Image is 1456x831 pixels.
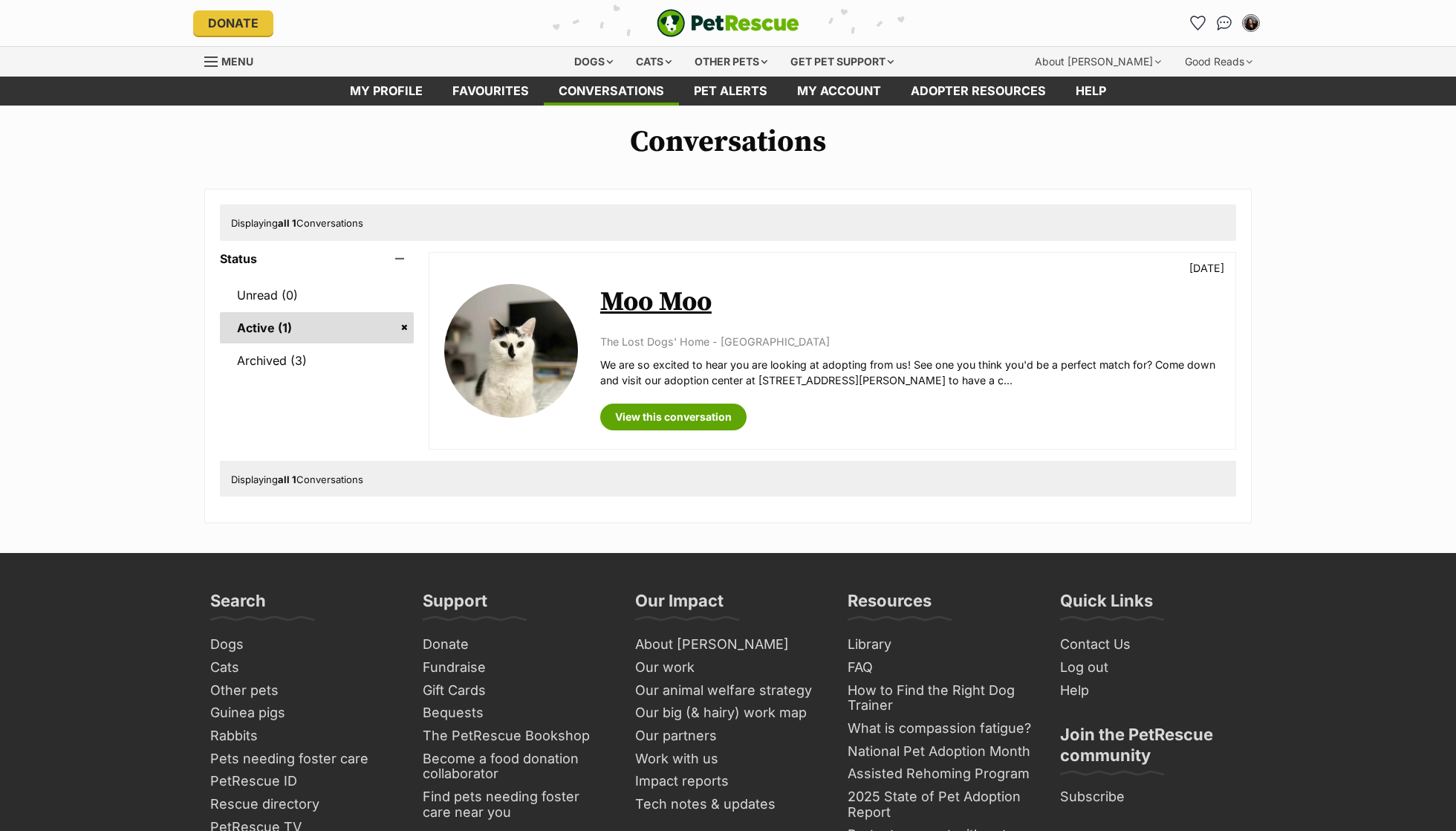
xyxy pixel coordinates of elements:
a: Menu [204,47,264,74]
a: conversations [544,77,679,106]
h3: Join the PetRescue community [1060,724,1246,775]
a: National Pet Adoption Month [842,740,1039,763]
a: Archived (3) [220,345,414,376]
a: Moo Moo [600,285,712,319]
a: Conversations [1212,11,1236,35]
img: logo-e224e6f780fb5917bec1dbf3a21bbac754714ae5b6737aabdf751b685950b380.svg [657,9,799,37]
a: The PetRescue Bookshop [417,725,614,748]
a: Pets needing foster care [204,748,402,771]
span: Menu [221,55,253,68]
a: Log out [1054,656,1252,679]
a: Dogs [204,633,402,656]
a: Help [1054,679,1252,702]
a: FAQ [842,656,1039,679]
span: Displaying Conversations [231,217,363,229]
a: Our work [629,656,827,679]
img: Moo Moo [444,284,578,418]
h3: Resources [848,590,932,620]
a: View this conversation [600,404,747,430]
a: How to Find the Right Dog Trainer [842,679,1039,717]
div: Good Reads [1174,47,1263,77]
h3: Support [423,590,487,620]
ul: Account quick links [1186,11,1263,35]
a: My profile [335,77,438,106]
a: Gift Cards [417,679,614,702]
a: Favourites [438,77,544,106]
a: Become a food donation collaborator [417,748,614,786]
strong: all 1 [278,473,296,485]
a: Contact Us [1054,633,1252,656]
a: Assisted Rehoming Program [842,763,1039,786]
a: Rescue directory [204,793,402,816]
div: About [PERSON_NAME] [1024,47,1171,77]
a: Our partners [629,725,827,748]
div: Cats [625,47,682,77]
a: Library [842,633,1039,656]
a: Adopter resources [896,77,1061,106]
a: Subscribe [1054,786,1252,809]
a: Find pets needing foster care near you [417,786,614,824]
a: Pet alerts [679,77,782,106]
h3: Quick Links [1060,590,1153,620]
a: About [PERSON_NAME] [629,633,827,656]
p: The Lost Dogs' Home - [GEOGRAPHIC_DATA] [600,334,1221,349]
a: Favourites [1186,11,1209,35]
a: Cats [204,656,402,679]
header: Status [220,252,414,265]
a: Rabbits [204,725,402,748]
a: What is compassion fatigue? [842,717,1039,740]
a: Bequests [417,702,614,725]
a: Our big (& hairy) work map [629,702,827,725]
a: Tech notes & updates [629,793,827,816]
button: My account [1239,11,1263,35]
strong: all 1 [278,217,296,229]
img: Duong Do (Freya) profile pic [1244,16,1258,30]
a: Unread (0) [220,279,414,311]
h3: Our Impact [635,590,724,620]
p: We are so excited to hear you are looking at adopting from us! See one you think you'd be a perfe... [600,357,1221,389]
div: Other pets [684,47,778,77]
a: Other pets [204,679,402,702]
a: Guinea pigs [204,702,402,725]
a: My account [782,77,896,106]
p: [DATE] [1189,260,1224,276]
h3: Search [210,590,266,620]
a: Fundraise [417,656,614,679]
a: Help [1061,77,1121,106]
a: Impact reports [629,770,827,793]
a: Donate [417,633,614,656]
a: Donate [193,10,273,36]
a: Work with us [629,748,827,771]
a: Our animal welfare strategy [629,679,827,702]
a: PetRescue ID [204,770,402,793]
div: Get pet support [780,47,904,77]
a: Active (1) [220,312,414,343]
a: 2025 State of Pet Adoption Report [842,786,1039,824]
a: PetRescue [657,9,799,37]
img: chat-41dd97257d64d25036548639549fe6c8038ab92f7586957e7f3b1b290dea8141.svg [1217,16,1232,30]
span: Displaying Conversations [231,473,363,485]
div: Dogs [564,47,623,77]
